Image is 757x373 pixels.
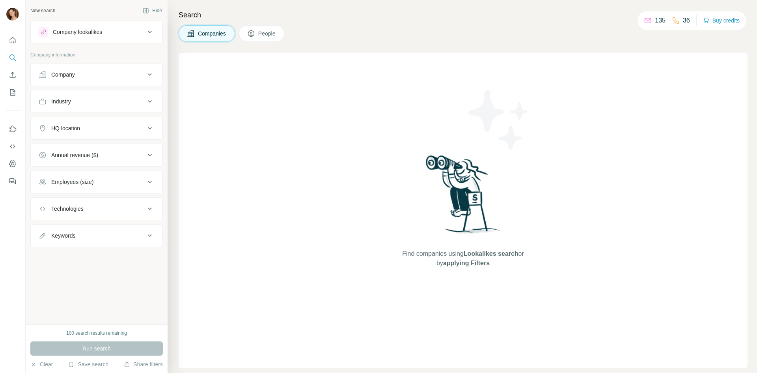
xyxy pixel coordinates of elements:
[683,16,690,25] p: 36
[51,232,75,240] div: Keywords
[6,157,19,171] button: Dashboard
[68,360,108,368] button: Save search
[51,151,98,159] div: Annual revenue ($)
[400,249,526,268] span: Find companies using or by
[51,205,84,213] div: Technologies
[53,28,102,36] div: Company lookalikes
[30,51,163,58] p: Company information
[463,84,534,156] img: Surfe Illustration - Stars
[258,30,276,37] span: People
[443,260,490,266] span: applying Filters
[464,250,518,257] span: Lookalikes search
[51,71,75,79] div: Company
[31,226,162,245] button: Keywords
[703,15,740,26] button: Buy credits
[6,85,19,99] button: My lists
[6,51,19,65] button: Search
[31,172,162,191] button: Employees (size)
[51,97,71,105] div: Industry
[51,124,80,132] div: HQ location
[31,22,162,41] button: Company lookalikes
[66,330,127,337] div: 100 search results remaining
[31,92,162,111] button: Industry
[30,7,55,14] div: New search
[6,139,19,154] button: Use Surfe API
[124,360,163,368] button: Share filters
[655,16,666,25] p: 135
[51,178,93,186] div: Employees (size)
[6,68,19,82] button: Enrich CSV
[198,30,227,37] span: Companies
[30,360,53,368] button: Clear
[179,9,748,21] h4: Search
[31,119,162,138] button: HQ location
[422,153,504,241] img: Surfe Illustration - Woman searching with binoculars
[137,5,168,17] button: Hide
[31,65,162,84] button: Company
[31,199,162,218] button: Technologies
[6,122,19,136] button: Use Surfe on LinkedIn
[6,8,19,21] img: Avatar
[6,174,19,188] button: Feedback
[31,146,162,165] button: Annual revenue ($)
[6,33,19,47] button: Quick start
